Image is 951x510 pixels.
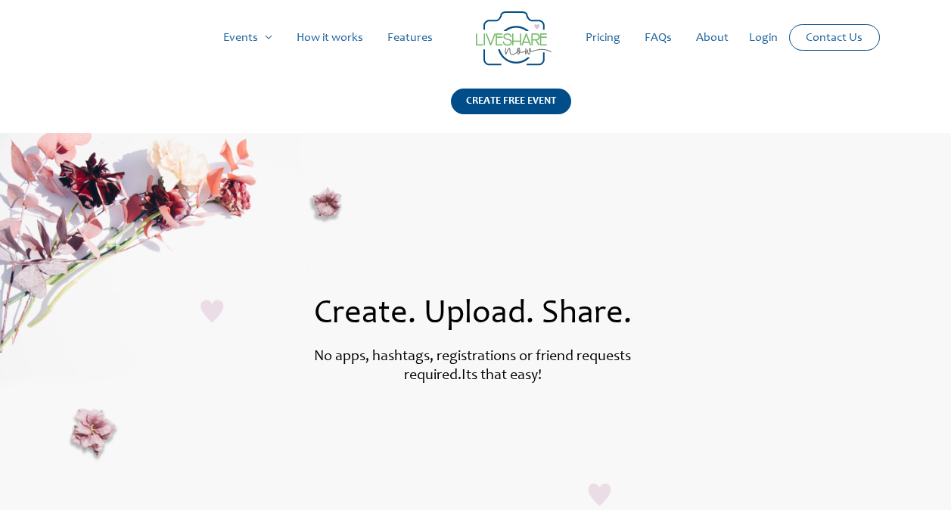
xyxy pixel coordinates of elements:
[451,89,571,133] a: CREATE FREE EVENT
[375,14,445,62] a: Features
[476,11,552,66] img: LiveShare logo - Capture & Share Event Memories
[794,25,875,50] a: Contact Us
[632,14,684,62] a: FAQs
[211,14,284,62] a: Events
[573,14,632,62] a: Pricing
[284,14,375,62] a: How it works
[462,369,542,384] label: Its that easy!
[684,14,741,62] a: About
[26,14,925,62] nav: Site Navigation
[737,14,790,62] a: Login
[451,89,571,114] div: CREATE FREE EVENT
[314,298,632,331] span: Create. Upload. Share.
[314,350,631,384] label: No apps, hashtags, registrations or friend requests required.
